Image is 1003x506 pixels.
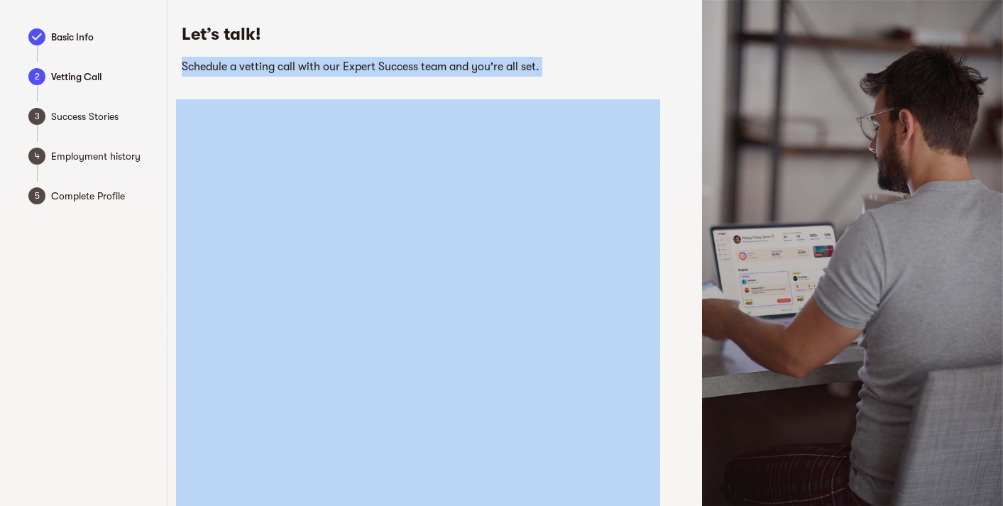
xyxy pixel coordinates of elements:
[35,191,40,201] text: 5
[51,148,153,165] span: Employment history
[35,151,40,161] text: 4
[182,23,655,45] h5: Let’s talk!
[51,68,153,85] span: Vetting Call
[35,111,40,121] text: 3
[51,108,153,125] span: Success Stories
[51,28,153,45] span: Basic Info
[51,187,153,204] span: Complete Profile
[35,72,40,82] text: 2
[182,57,655,77] h6: Schedule a vetting call with our Expert Success team and you're all set.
